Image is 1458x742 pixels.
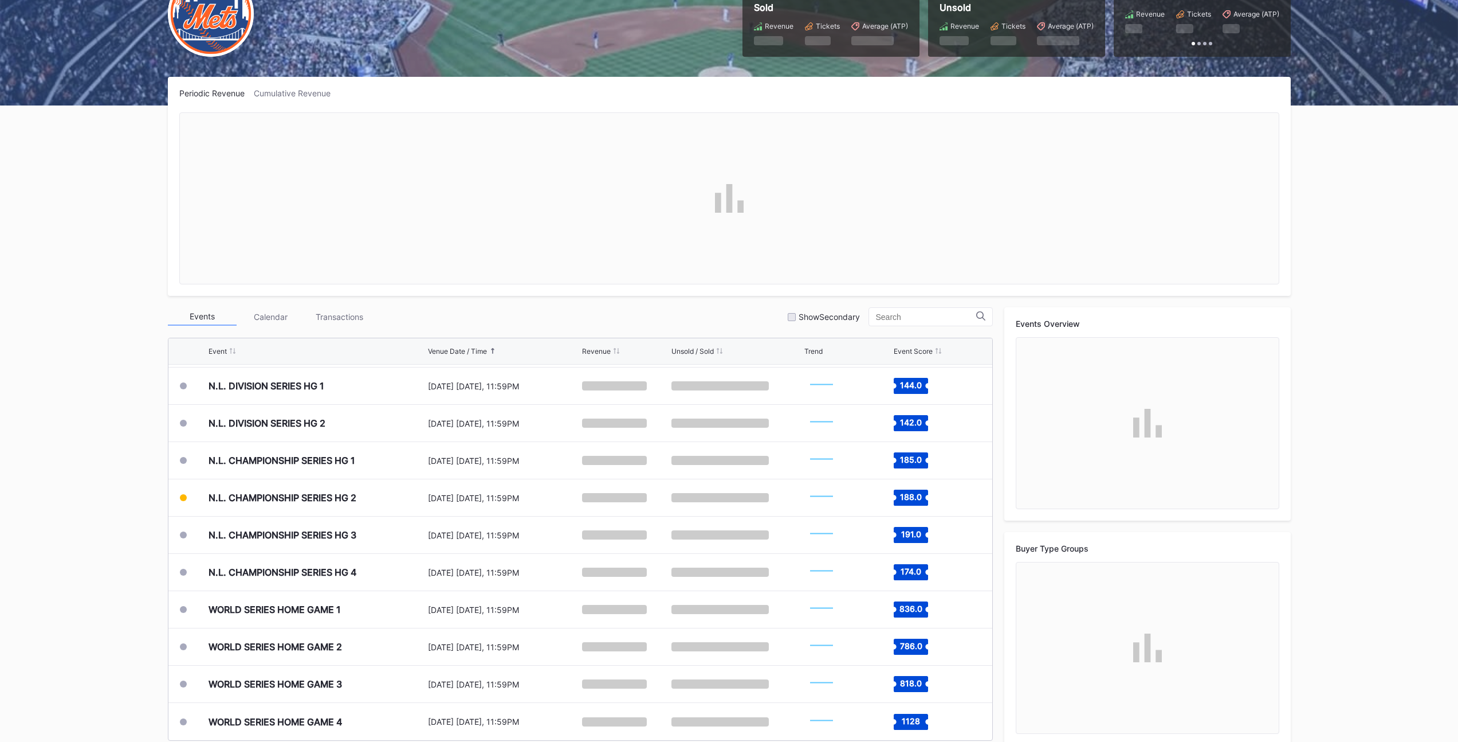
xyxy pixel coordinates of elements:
[428,605,580,615] div: [DATE] [DATE], 11:59PM
[804,632,839,661] svg: Chart title
[900,641,922,651] text: 786.0
[754,2,908,13] div: Sold
[1001,22,1025,30] div: Tickets
[254,88,340,98] div: Cumulative Revenue
[876,313,976,322] input: Search
[1233,10,1279,18] div: Average (ATP)
[901,567,921,576] text: 174.0
[428,717,580,727] div: [DATE] [DATE], 11:59PM
[209,380,324,392] div: N.L. DIVISION SERIES HG 1
[209,492,356,503] div: N.L. CHAMPIONSHIP SERIES HG 2
[900,417,922,427] text: 142.0
[1016,319,1279,329] div: Events Overview
[804,483,839,512] svg: Chart title
[428,679,580,689] div: [DATE] [DATE], 11:59PM
[428,568,580,577] div: [DATE] [DATE], 11:59PM
[428,347,487,356] div: Venue Date / Time
[894,347,933,356] div: Event Score
[237,308,305,326] div: Calendar
[428,642,580,652] div: [DATE] [DATE], 11:59PM
[305,308,374,326] div: Transactions
[209,347,227,356] div: Event
[804,347,823,356] div: Trend
[765,22,793,30] div: Revenue
[900,455,922,464] text: 185.0
[1136,10,1165,18] div: Revenue
[209,529,356,541] div: N.L. CHAMPIONSHIP SERIES HG 3
[209,417,325,429] div: N.L. DIVISION SERIES HG 2
[428,381,580,391] div: [DATE] [DATE], 11:59PM
[804,558,839,587] svg: Chart title
[899,604,922,614] text: 836.0
[209,455,355,466] div: N.L. CHAMPIONSHIP SERIES HG 1
[209,716,342,728] div: WORLD SERIES HOME GAME 4
[950,22,979,30] div: Revenue
[671,347,714,356] div: Unsold / Sold
[428,456,580,466] div: [DATE] [DATE], 11:59PM
[209,567,356,578] div: N.L. CHAMPIONSHIP SERIES HG 4
[804,670,839,698] svg: Chart title
[862,22,908,30] div: Average (ATP)
[428,530,580,540] div: [DATE] [DATE], 11:59PM
[900,380,922,390] text: 144.0
[799,312,860,322] div: Show Secondary
[900,678,922,688] text: 818.0
[900,492,922,502] text: 188.0
[804,708,839,736] svg: Chart title
[901,529,921,539] text: 191.0
[1016,544,1279,553] div: Buyer Type Groups
[804,446,839,475] svg: Chart title
[804,372,839,400] svg: Chart title
[1048,22,1094,30] div: Average (ATP)
[816,22,840,30] div: Tickets
[804,409,839,438] svg: Chart title
[1187,10,1211,18] div: Tickets
[428,419,580,428] div: [DATE] [DATE], 11:59PM
[179,88,254,98] div: Periodic Revenue
[902,716,920,725] text: 1128
[209,641,342,653] div: WORLD SERIES HOME GAME 2
[209,604,341,615] div: WORLD SERIES HOME GAME 1
[168,308,237,326] div: Events
[582,347,611,356] div: Revenue
[428,493,580,503] div: [DATE] [DATE], 11:59PM
[804,521,839,549] svg: Chart title
[209,678,342,690] div: WORLD SERIES HOME GAME 3
[804,595,839,624] svg: Chart title
[940,2,1094,13] div: Unsold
